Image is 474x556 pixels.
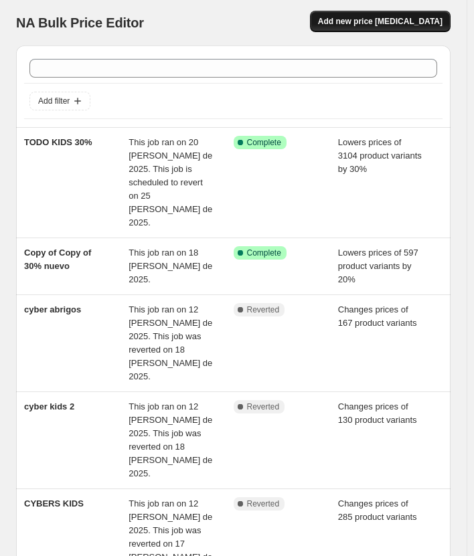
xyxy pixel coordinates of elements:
span: Complete [247,137,281,148]
span: CYBERS KIDS [24,498,84,508]
span: This job ran on 18 [PERSON_NAME] de 2025. [129,248,212,284]
span: cyber abrigos [24,304,81,314]
span: Changes prices of 130 product variants [338,401,417,425]
span: This job ran on 12 [PERSON_NAME] de 2025. This job was reverted on 18 [PERSON_NAME] de 2025. [129,401,212,478]
span: This job ran on 12 [PERSON_NAME] de 2025. This job was reverted on 18 [PERSON_NAME] de 2025. [129,304,212,381]
span: Lowers prices of 597 product variants by 20% [338,248,418,284]
button: Add new price [MEDICAL_DATA] [310,11,451,32]
span: Changes prices of 285 product variants [338,498,417,522]
span: Add filter [38,96,70,106]
span: Complete [247,248,281,258]
span: cyber kids 2 [24,401,74,411]
span: NA Bulk Price Editor [16,15,144,30]
span: Add new price [MEDICAL_DATA] [318,16,443,27]
span: Changes prices of 167 product variants [338,304,417,328]
button: Add filter [29,92,90,110]
span: Reverted [247,401,280,412]
span: Reverted [247,304,280,315]
span: This job ran on 20 [PERSON_NAME] de 2025. This job is scheduled to revert on 25 [PERSON_NAME] de ... [129,137,212,227]
span: Lowers prices of 3104 product variants by 30% [338,137,422,174]
span: TODO KIDS 30% [24,137,92,147]
span: Reverted [247,498,280,509]
span: Copy of Copy of 30% nuevo [24,248,91,271]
